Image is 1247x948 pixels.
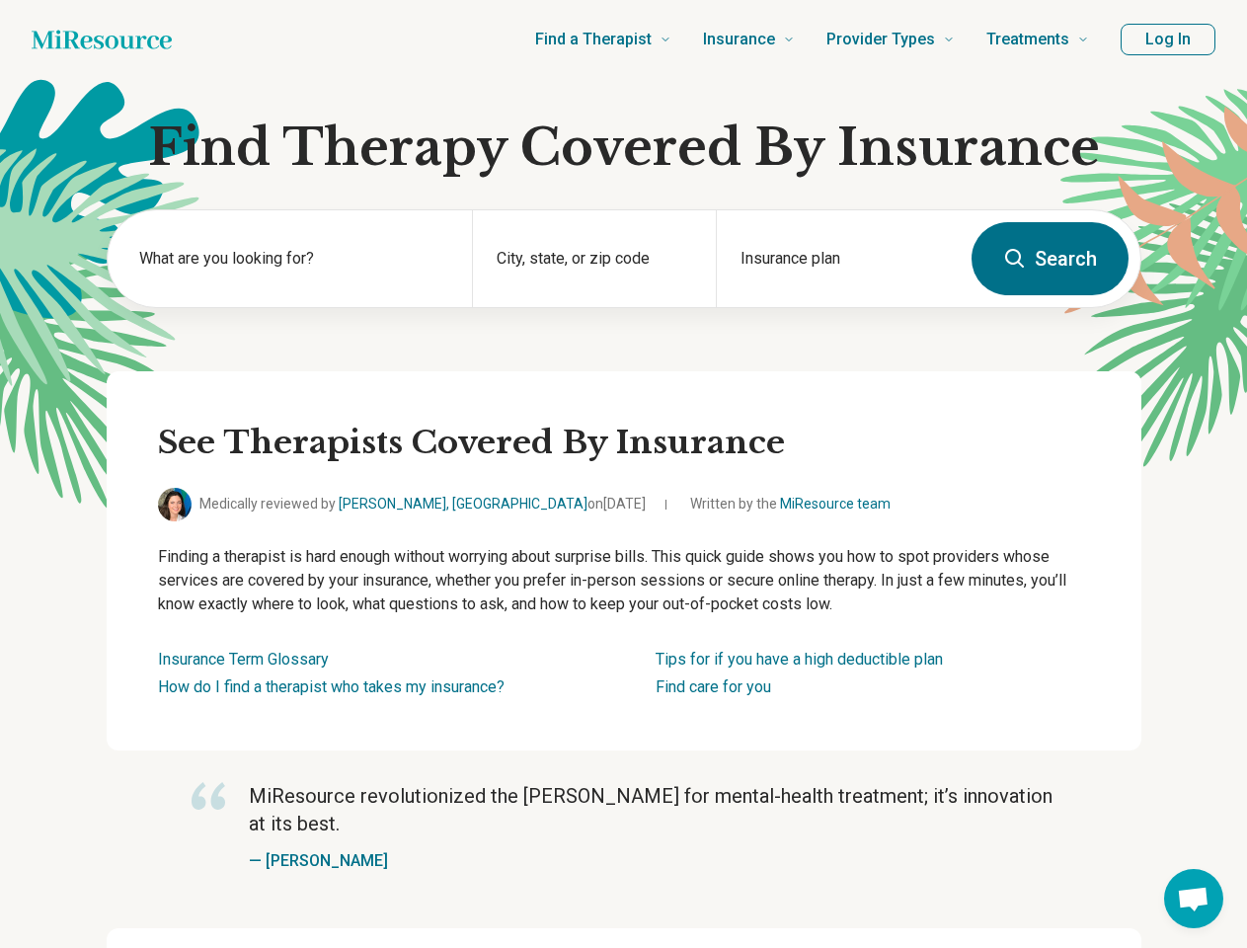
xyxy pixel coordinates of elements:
label: What are you looking for? [139,247,449,271]
button: Log In [1121,24,1215,55]
p: MiResource revolutionized the [PERSON_NAME] for mental-health treatment; it’s innovation at its b... [249,782,1056,837]
button: Search [972,222,1129,295]
span: Treatments [986,26,1069,53]
a: Tips for if you have a high deductible plan [656,650,943,669]
a: Find care for you [656,677,771,696]
span: on [DATE] [587,496,646,512]
a: Insurance Term Glossary [158,650,329,669]
span: Provider Types [826,26,935,53]
a: [PERSON_NAME], [GEOGRAPHIC_DATA] [339,496,587,512]
a: Home page [32,20,172,59]
a: How do I find a therapist who takes my insurance? [158,677,505,696]
p: Finding a therapist is hard enough without worrying about surprise bills. This quick guide shows ... [158,545,1090,616]
div: Open chat [1164,869,1223,928]
span: Insurance [703,26,775,53]
h2: See Therapists Covered By Insurance [158,423,1090,464]
h1: Find Therapy Covered By Insurance [107,118,1141,178]
span: Written by the [690,494,891,514]
p: — [PERSON_NAME] [249,849,1056,873]
span: Find a Therapist [535,26,652,53]
span: Medically reviewed by [199,494,646,514]
a: MiResource team [780,496,891,512]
